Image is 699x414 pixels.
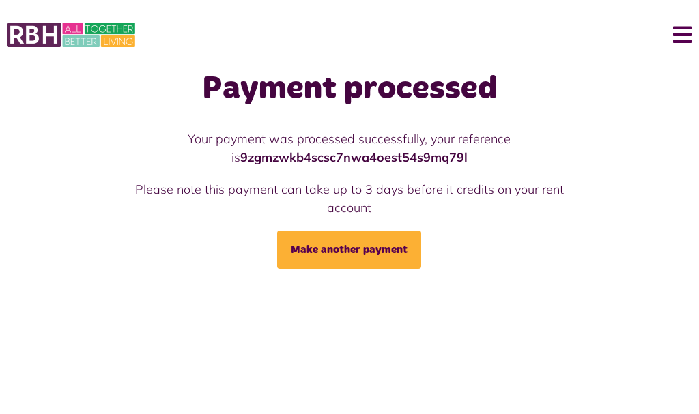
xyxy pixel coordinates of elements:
[277,231,421,269] a: Make another payment
[113,70,586,109] h1: Payment processed
[240,149,468,165] strong: 9zgmzwkb4scsc7nwa4oest54s9mq79l
[7,20,135,49] img: MyRBH
[113,130,586,166] p: Your payment was processed successfully, your reference is
[113,180,586,217] p: Please note this payment can take up to 3 days before it credits on your rent account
